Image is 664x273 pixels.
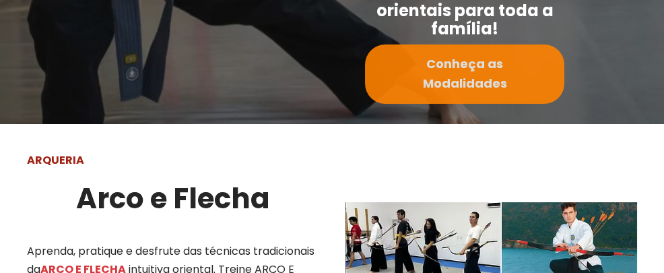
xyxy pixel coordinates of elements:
[365,44,564,104] a: Conheça as Modalidades
[76,179,270,218] strong: Arco e Flecha
[27,152,84,168] strong: ARQUERIA
[422,55,506,92] strong: Conheça as Modalidades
